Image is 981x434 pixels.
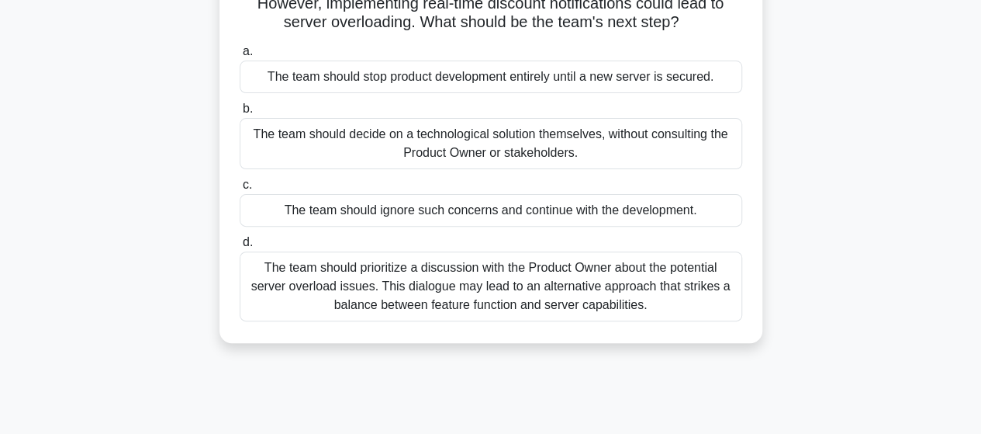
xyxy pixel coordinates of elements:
span: c. [243,178,252,191]
span: b. [243,102,253,115]
span: d. [243,235,253,248]
div: The team should decide on a technological solution themselves, without consulting the Product Own... [240,118,742,169]
div: The team should prioritize a discussion with the Product Owner about the potential server overloa... [240,252,742,321]
span: a. [243,44,253,57]
div: The team should stop product development entirely until a new server is secured. [240,61,742,93]
div: The team should ignore such concerns and continue with the development. [240,194,742,227]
